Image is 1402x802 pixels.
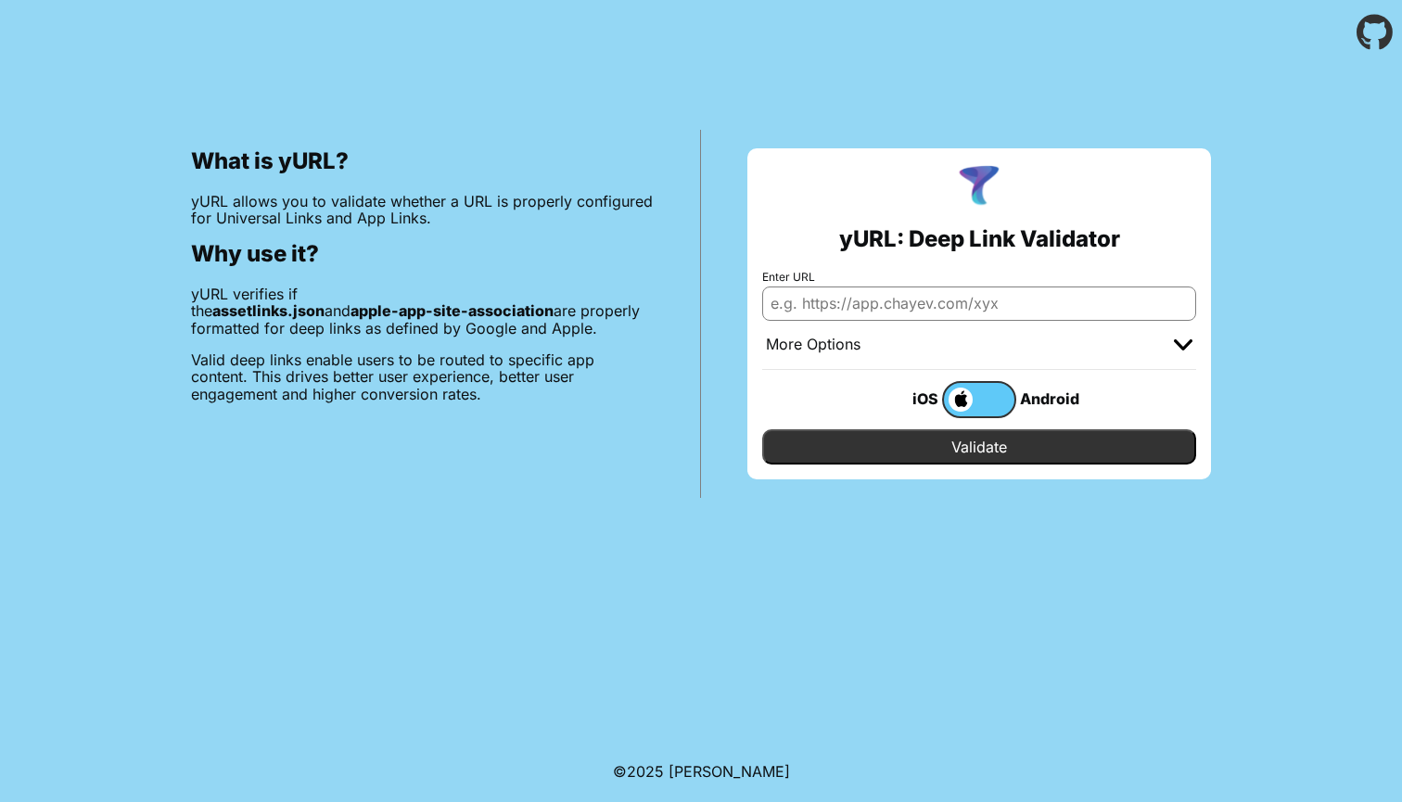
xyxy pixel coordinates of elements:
[1016,387,1090,411] div: Android
[766,336,860,354] div: More Options
[191,148,654,174] h2: What is yURL?
[627,762,664,781] span: 2025
[613,741,790,802] footer: ©
[191,193,654,227] p: yURL allows you to validate whether a URL is properly configured for Universal Links and App Links.
[350,301,554,320] b: apple-app-site-association
[762,286,1196,320] input: e.g. https://app.chayev.com/xyx
[191,241,654,267] h2: Why use it?
[762,271,1196,284] label: Enter URL
[212,301,325,320] b: assetlinks.json
[762,429,1196,465] input: Validate
[955,163,1003,211] img: yURL Logo
[868,387,942,411] div: iOS
[191,286,654,337] p: yURL verifies if the and are properly formatted for deep links as defined by Google and Apple.
[1174,339,1192,350] img: chevron
[191,351,654,402] p: Valid deep links enable users to be routed to specific app content. This drives better user exper...
[669,762,790,781] a: Michael Ibragimchayev's Personal Site
[839,226,1120,252] h2: yURL: Deep Link Validator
